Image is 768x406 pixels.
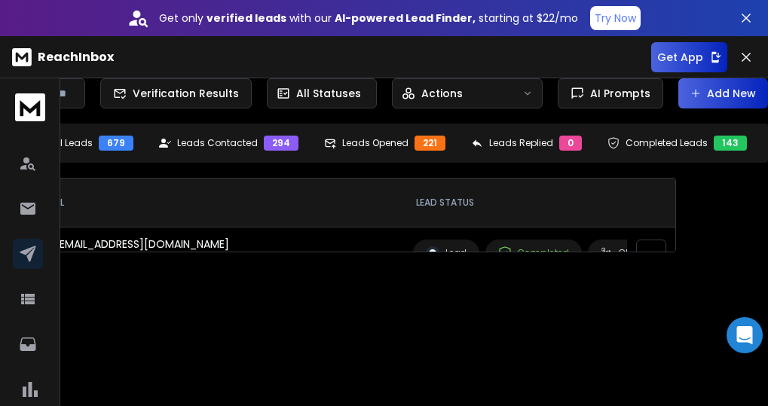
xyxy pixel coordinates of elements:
[727,317,763,353] div: Open Intercom Messenger
[404,179,688,227] th: LEAD STATUS
[296,86,361,101] p: All Statuses
[584,86,650,101] span: AI Prompts
[595,11,636,26] p: Try Now
[651,42,727,72] button: Get App
[335,11,476,26] strong: AI-powered Lead Finder,
[159,11,578,26] p: Get only with our starting at $22/mo
[15,93,45,121] img: logo
[421,86,463,101] p: Actions
[678,78,768,108] button: Add New
[39,137,93,149] p: Total Leads
[626,137,708,149] p: Completed Leads
[38,48,114,66] p: ReachInbox
[714,136,747,151] div: 143
[590,6,641,30] button: Try Now
[177,137,258,149] p: Leads Contacted
[99,136,133,151] div: 679
[55,237,249,252] div: [EMAIL_ADDRESS][DOMAIN_NAME]
[28,179,404,227] th: EMAIL
[127,86,239,101] span: Verification Results
[264,136,298,151] div: 294
[498,246,569,260] div: Completed
[489,137,553,149] p: Leads Replied
[559,136,582,151] div: 0
[415,136,445,151] div: 221
[558,78,663,108] button: AI Prompts
[426,246,467,260] div: Lead
[100,78,252,108] button: Verification Results
[342,137,408,149] p: Leads Opened
[601,247,651,259] div: Clicked
[207,11,286,26] strong: verified leads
